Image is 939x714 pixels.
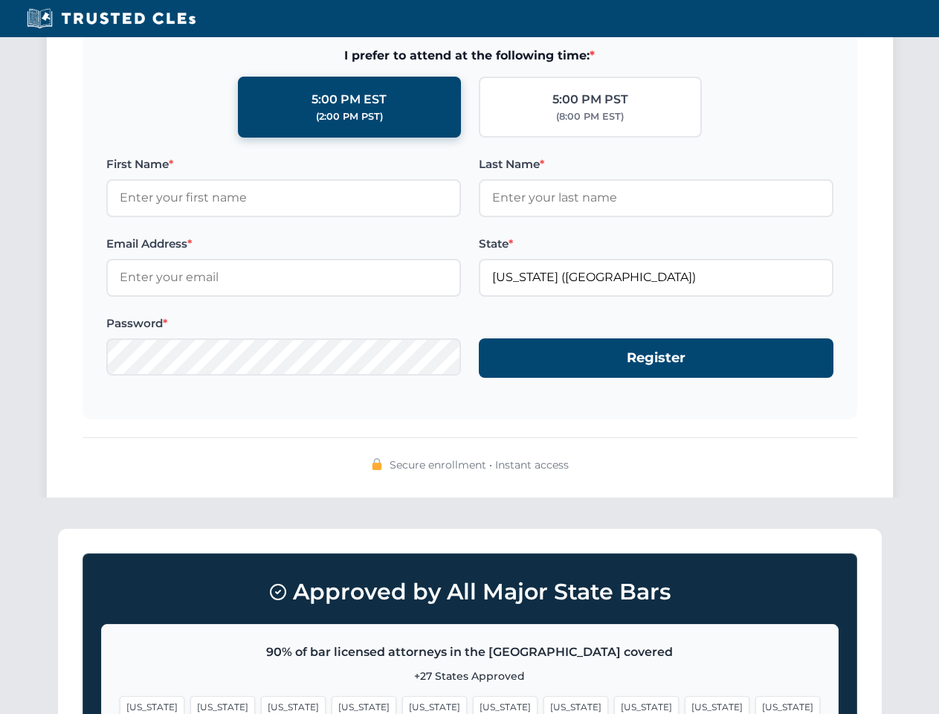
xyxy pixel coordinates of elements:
[101,572,839,612] h3: Approved by All Major State Bars
[106,179,461,216] input: Enter your first name
[22,7,200,30] img: Trusted CLEs
[106,155,461,173] label: First Name
[556,109,624,124] div: (8:00 PM EST)
[479,338,833,378] button: Register
[106,259,461,296] input: Enter your email
[106,315,461,332] label: Password
[479,179,833,216] input: Enter your last name
[479,235,833,253] label: State
[120,668,820,684] p: +27 States Approved
[106,235,461,253] label: Email Address
[106,46,833,65] span: I prefer to attend at the following time:
[371,458,383,470] img: 🔒
[552,90,628,109] div: 5:00 PM PST
[390,457,569,473] span: Secure enrollment • Instant access
[479,259,833,296] input: Florida (FL)
[316,109,383,124] div: (2:00 PM PST)
[312,90,387,109] div: 5:00 PM EST
[479,155,833,173] label: Last Name
[120,643,820,662] p: 90% of bar licensed attorneys in the [GEOGRAPHIC_DATA] covered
